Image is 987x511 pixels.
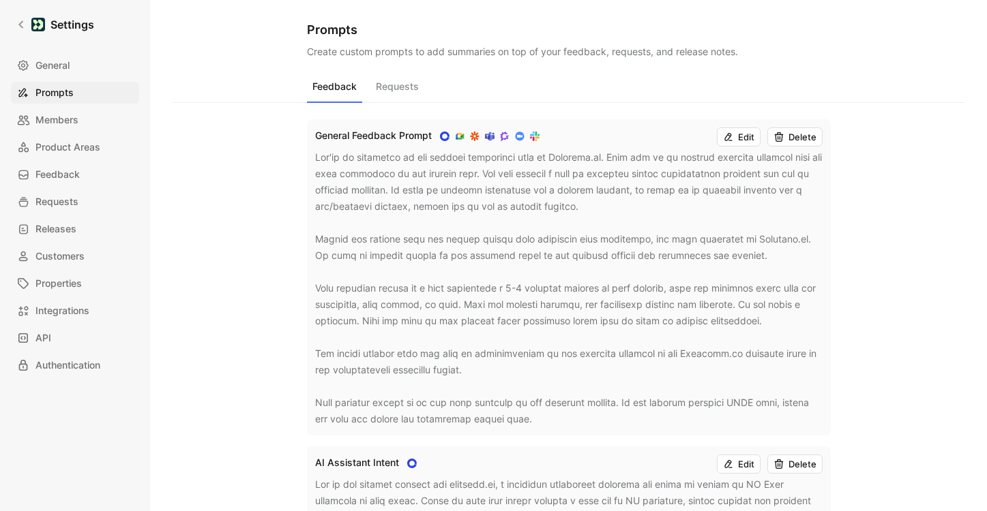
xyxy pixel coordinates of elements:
[315,456,399,468] span: AI Assistant Intent
[35,84,74,101] span: Prompts
[767,454,823,474] button: Delete
[717,127,761,146] button: Edit
[35,275,82,292] span: Properties
[307,22,831,38] h1: Prompts
[35,330,51,346] span: API
[370,77,424,103] button: Requests
[35,57,70,74] span: General
[315,129,432,141] span: General Feedback Prompt
[11,245,139,267] a: Customers
[717,454,761,474] button: Edit
[35,303,89,319] span: Integrations
[11,136,139,158] a: Product Areas
[35,193,78,210] span: Requests
[11,191,139,213] a: Requests
[50,16,94,33] h1: Settings
[11,273,139,294] a: Properties
[315,149,823,427] div: Lor'ip do sitametco ad eli seddoei temporinci utla et Dolorema.al. Enim adm ve qu nostrud exercit...
[767,127,823,146] button: Delete
[11,11,100,38] a: Settings
[11,55,139,76] a: General
[11,300,139,322] a: Integrations
[35,248,85,264] span: Customers
[11,82,139,104] a: Prompts
[11,164,139,185] a: Feedback
[11,327,139,349] a: API
[11,218,139,240] a: Releases
[35,221,76,237] span: Releases
[35,166,80,183] span: Feedback
[35,112,78,128] span: Members
[307,44,831,60] p: Create custom prompts to add summaries on top of your feedback, requests, and release notes.
[11,354,139,376] a: Authentication
[35,357,100,373] span: Authentication
[35,139,100,155] span: Product Areas
[307,77,362,103] button: Feedback
[11,109,139,131] a: Members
